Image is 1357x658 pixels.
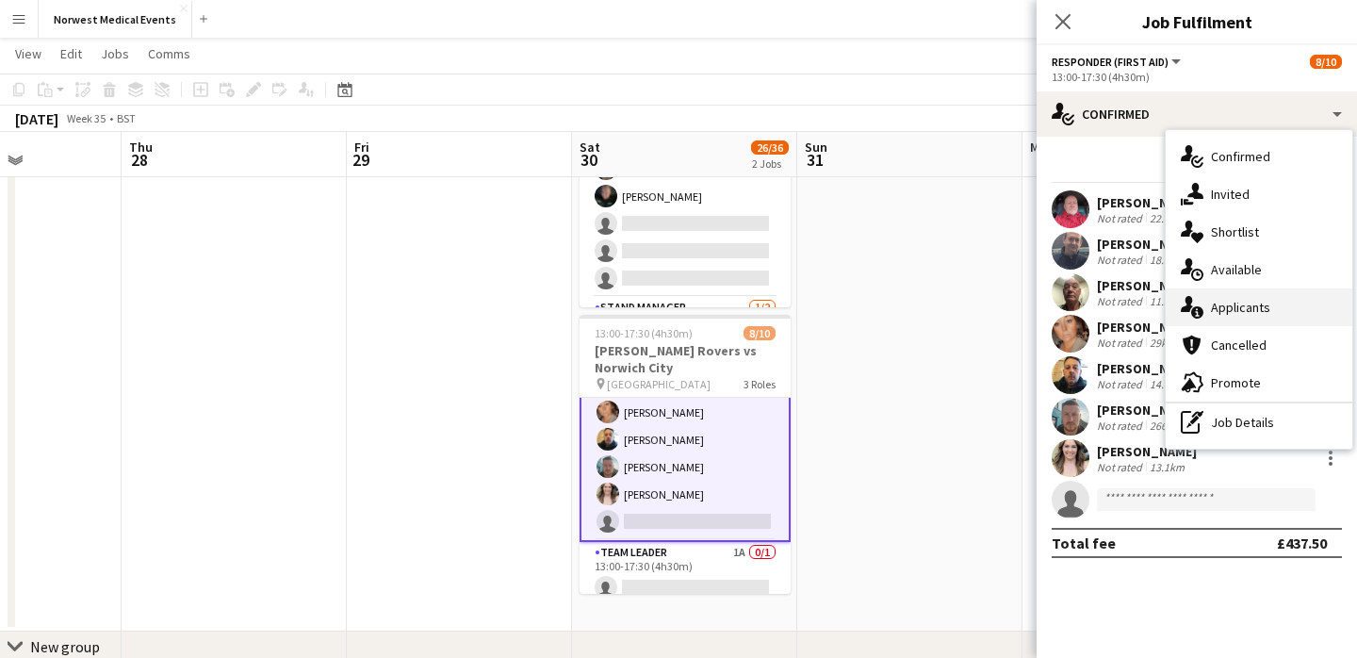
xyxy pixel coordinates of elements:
[1146,294,1188,308] div: 11.3km
[744,326,776,340] span: 8/10
[126,149,153,171] span: 28
[805,139,827,156] span: Sun
[580,297,791,388] app-card-role: Stand Manager1/2
[1037,91,1357,137] div: Confirmed
[580,315,791,594] app-job-card: 13:00-17:30 (4h30m)8/10[PERSON_NAME] Rovers vs Norwich City [GEOGRAPHIC_DATA]3 Roles13:00-17:30 (...
[1166,175,1352,213] div: Invited
[30,637,100,656] div: New group
[8,41,49,66] a: View
[352,149,369,171] span: 29
[1166,326,1352,364] div: Cancelled
[101,45,129,62] span: Jobs
[1166,364,1352,402] div: Promote
[15,109,58,128] div: [DATE]
[1097,360,1197,377] div: [PERSON_NAME]
[39,1,192,38] button: Norwest Medical Events
[580,283,791,542] app-card-role: 13:00-17:30 (4h30m)[PERSON_NAME][PERSON_NAME][PERSON_NAME][PERSON_NAME][PERSON_NAME][PERSON_NAME]...
[1097,377,1146,391] div: Not rated
[1097,294,1146,308] div: Not rated
[1097,460,1146,474] div: Not rated
[752,156,788,171] div: 2 Jobs
[1310,55,1342,69] span: 8/10
[1166,403,1352,441] div: Job Details
[1097,253,1146,267] div: Not rated
[1146,460,1188,474] div: 13.1km
[1146,336,1180,350] div: 29km
[354,139,369,156] span: Fri
[1052,55,1169,69] span: Responder (First Aid)
[1146,377,1188,391] div: 14.4km
[1097,402,1197,419] div: [PERSON_NAME]
[93,41,137,66] a: Jobs
[1037,9,1357,34] h3: Job Fulfilment
[62,111,109,125] span: Week 35
[1166,251,1352,288] div: Available
[1052,70,1342,84] div: 13:00-17:30 (4h30m)
[744,377,776,391] span: 3 Roles
[580,342,791,376] h3: [PERSON_NAME] Rovers vs Norwich City
[802,149,827,171] span: 31
[60,45,82,62] span: Edit
[1027,149,1055,171] span: 1
[1097,336,1146,350] div: Not rated
[580,123,791,297] app-card-role: Senior Responder (FREC 4 or Above)1A2/512:30-17:30 (5h)[PERSON_NAME][PERSON_NAME]
[580,542,791,606] app-card-role: Team Leader1A0/113:00-17:30 (4h30m)
[1030,139,1055,156] span: Mon
[1146,253,1188,267] div: 18.8km
[1052,534,1116,552] div: Total fee
[1052,55,1184,69] button: Responder (First Aid)
[117,111,136,125] div: BST
[129,139,153,156] span: Thu
[1166,288,1352,326] div: Applicants
[1097,236,1197,253] div: [PERSON_NAME]
[53,41,90,66] a: Edit
[1097,443,1197,460] div: [PERSON_NAME]
[1146,419,1194,433] div: 266.7km
[1097,194,1197,211] div: [PERSON_NAME]
[1277,534,1327,552] div: £437.50
[1146,211,1188,225] div: 22.1km
[15,45,41,62] span: View
[577,149,600,171] span: 30
[607,377,711,391] span: [GEOGRAPHIC_DATA]
[1097,211,1146,225] div: Not rated
[751,140,789,155] span: 26/36
[1097,419,1146,433] div: Not rated
[1097,319,1197,336] div: [PERSON_NAME]
[1166,213,1352,251] div: Shortlist
[595,326,693,340] span: 13:00-17:30 (4h30m)
[140,41,198,66] a: Comms
[148,45,190,62] span: Comms
[1097,277,1197,294] div: [PERSON_NAME]
[1166,138,1352,175] div: Confirmed
[580,139,600,156] span: Sat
